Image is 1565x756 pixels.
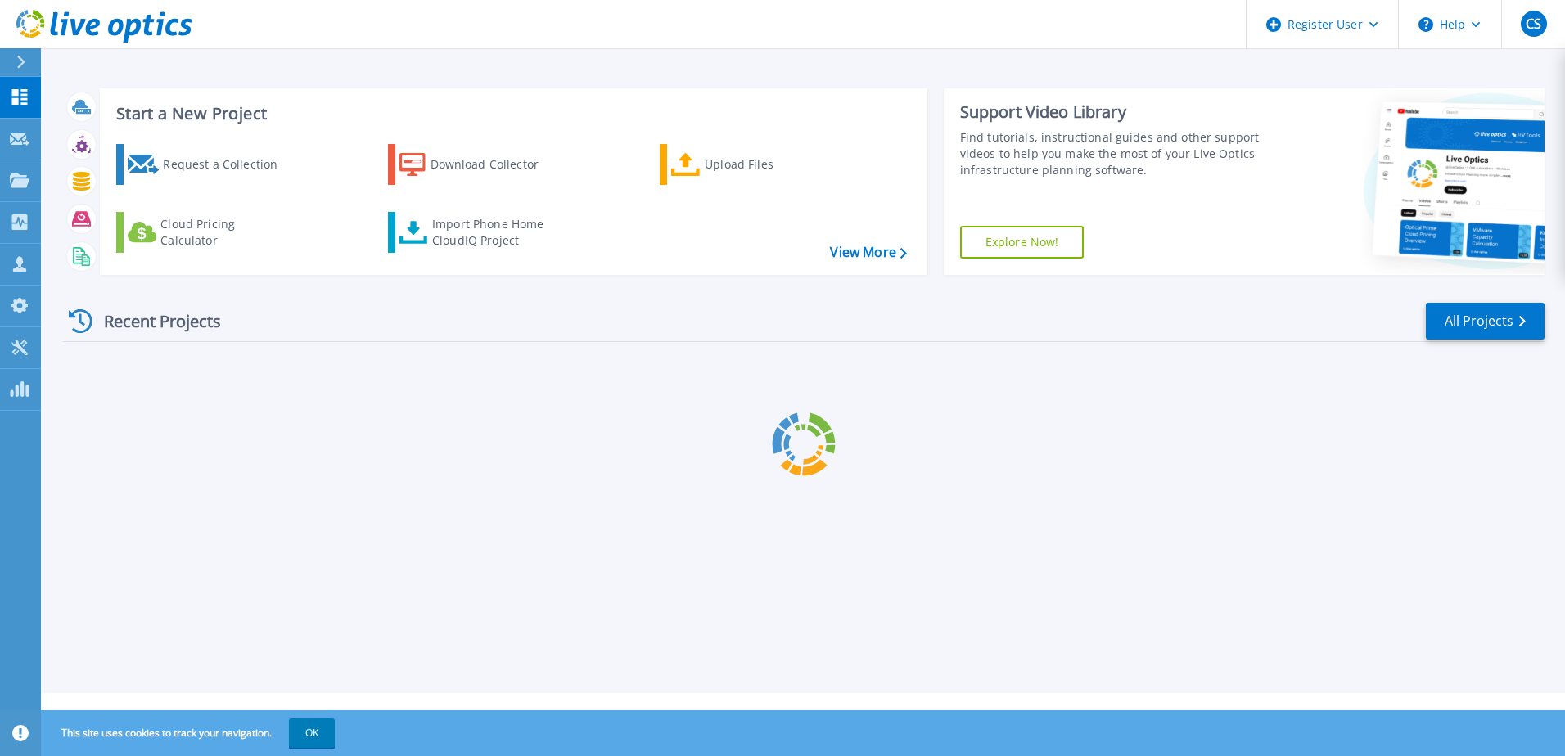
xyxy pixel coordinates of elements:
a: View More [830,245,906,260]
div: Support Video Library [960,101,1266,123]
a: All Projects [1426,303,1545,340]
a: Download Collector [388,144,571,185]
div: Recent Projects [63,301,243,341]
a: Explore Now! [960,226,1085,259]
span: This site uses cookies to track your navigation. [45,718,335,748]
div: Import Phone Home CloudIQ Project [432,216,560,249]
div: Download Collector [431,148,562,181]
div: Upload Files [705,148,836,181]
button: OK [289,718,335,748]
a: Cloud Pricing Calculator [116,212,299,253]
div: Cloud Pricing Calculator [160,216,291,249]
div: Find tutorials, instructional guides and other support videos to help you make the most of your L... [960,129,1266,178]
span: CS [1526,17,1541,30]
h3: Start a New Project [116,105,906,123]
div: Request a Collection [163,148,294,181]
a: Upload Files [660,144,842,185]
a: Request a Collection [116,144,299,185]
